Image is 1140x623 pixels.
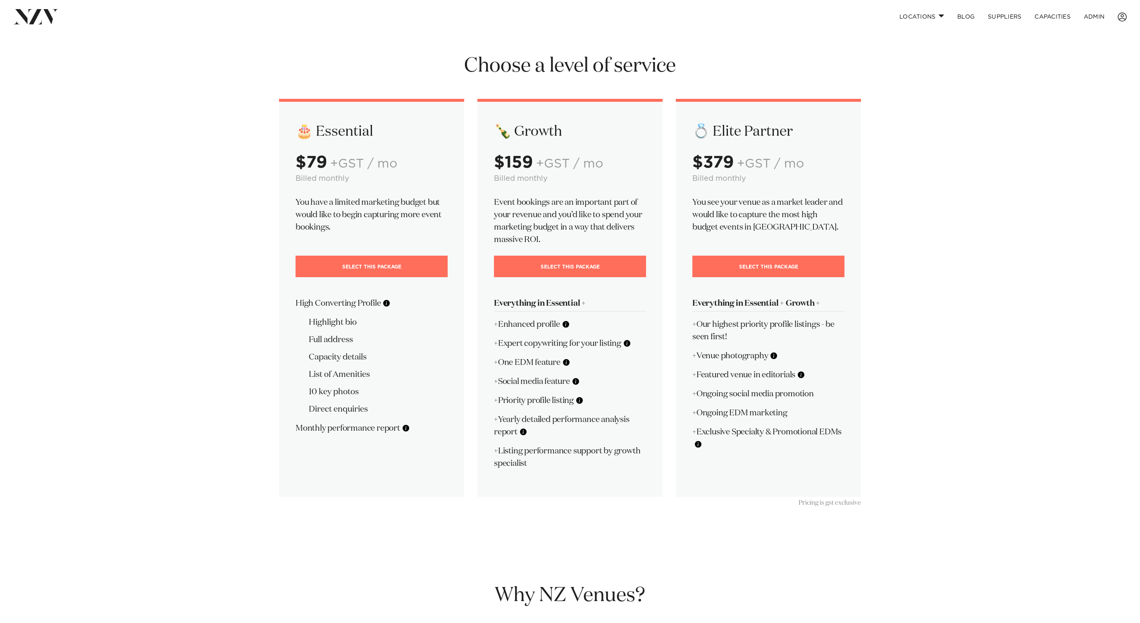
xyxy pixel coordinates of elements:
strong: $79 [296,154,327,171]
a: Locations [893,8,951,26]
h2: 🍾 Growth [494,122,646,141]
li: 10 key photos [309,386,448,398]
p: +Featured venue in editorials [692,369,844,381]
a: Select This Package [494,256,646,277]
p: You see your venue as a market leader and would like to capture the most high budget events in [G... [692,196,844,233]
span: +GST / mo [330,158,397,170]
a: SUPPLIERS [981,8,1028,26]
p: +Ongoing EDM marketing [692,407,844,419]
p: +Exclusive Specialty & Promotional EDMs [692,426,844,450]
li: List of Amenities [309,368,448,381]
a: BLOG [951,8,981,26]
span: +GST / mo [737,158,804,170]
a: ADMIN [1077,8,1111,26]
h2: Why NZ Venues? [279,583,861,609]
p: +Ongoing social media promotion [692,388,844,400]
a: Select This Package [692,256,844,277]
small: Pricing is gst exclusive [799,500,861,506]
img: nzv-logo.png [13,9,58,24]
span: +GST / mo [536,158,603,170]
h2: 🎂 Essential [296,122,448,141]
p: +Listing performance support by growth specialist [494,445,646,470]
p: Event bookings are an important part of your revenue and you’d like to spend your marketing budge... [494,196,646,246]
strong: Everything in Essential + [494,299,586,307]
p: +Social media feature [494,375,646,388]
p: +One EDM feature [494,356,646,369]
a: Select This Package [296,256,448,277]
p: +Yearly detailed performance analysis report [494,413,646,438]
p: +Priority profile listing [494,394,646,407]
p: +Venue photography [692,350,844,362]
p: +Our highest priority profile listings - be seen first! [692,318,844,343]
p: High Converting Profile [296,297,448,309]
a: Capacities [1028,8,1077,26]
small: Billed monthly [494,175,548,182]
strong: $379 [692,154,734,171]
strong: Everything in Essential + Growth + [692,299,820,307]
p: +Expert copywriting for your listing [494,337,646,350]
h1: Choose a level of service [279,53,861,79]
strong: $159 [494,154,533,171]
p: You have a limited marketing budget but would like to begin capturing more event bookings. [296,196,448,233]
p: +Enhanced profile [494,318,646,331]
small: Billed monthly [296,175,349,182]
h2: 💍 Elite Partner [692,122,844,141]
p: Monthly performance report [296,422,448,434]
li: Capacity details [309,351,448,363]
li: Full address [309,333,448,346]
li: Direct enquiries [309,403,448,415]
li: Highlight bio [309,316,448,328]
small: Billed monthly [692,175,746,182]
